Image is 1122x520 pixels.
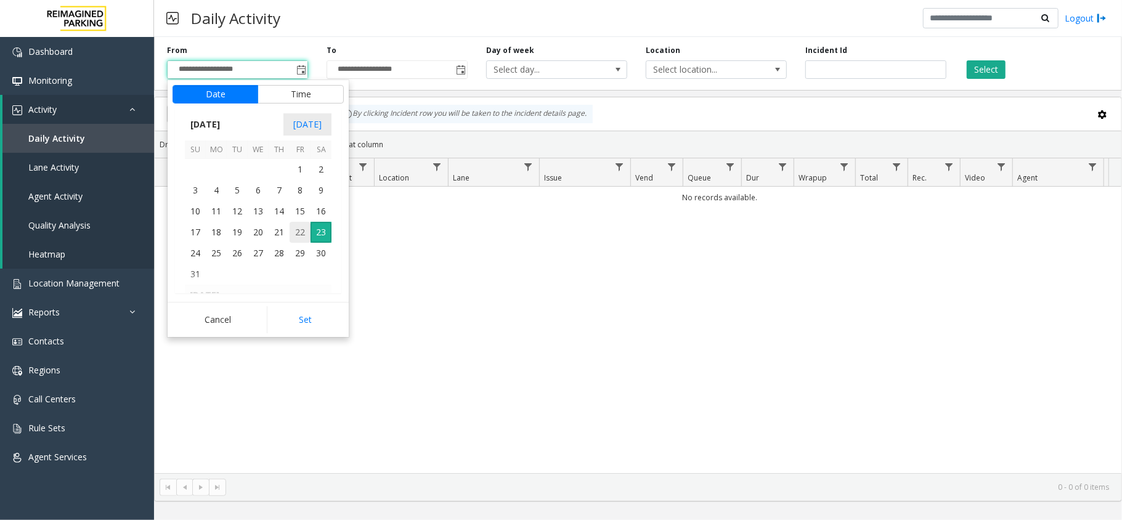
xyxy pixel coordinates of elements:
img: logout [1097,12,1107,25]
span: 31 [185,264,206,285]
span: 23 [311,222,331,243]
span: Lane [453,173,470,183]
span: 17 [185,222,206,243]
span: Toggle popup [453,61,467,78]
span: [DATE] [185,115,226,134]
td: Monday, August 11, 2025 [206,201,227,222]
img: 'icon' [12,279,22,289]
a: Agent Filter Menu [1084,158,1101,175]
a: Queue Filter Menu [722,158,739,175]
td: Thursday, August 14, 2025 [269,201,290,222]
td: Tuesday, August 19, 2025 [227,222,248,243]
td: Tuesday, August 12, 2025 [227,201,248,222]
span: 30 [311,243,331,264]
span: 7 [269,180,290,201]
td: Wednesday, August 6, 2025 [248,180,269,201]
img: 'icon' [12,395,22,405]
td: Saturday, August 2, 2025 [311,159,331,180]
td: Friday, August 1, 2025 [290,159,311,180]
span: Heatmap [28,248,65,260]
td: Thursday, August 21, 2025 [269,222,290,243]
span: Location [379,173,409,183]
span: Daily Activity [28,132,85,144]
th: Th [269,140,290,160]
span: Dashboard [28,46,73,57]
img: 'icon' [12,105,22,115]
span: Wrapup [799,173,827,183]
td: Friday, August 22, 2025 [290,222,311,243]
span: Queue [688,173,711,183]
td: Saturday, August 23, 2025 [311,222,331,243]
a: Issue Filter Menu [611,158,628,175]
span: Quality Analysis [28,219,91,231]
span: Regions [28,364,60,376]
label: Day of week [486,45,534,56]
img: 'icon' [12,424,22,434]
span: Call Centers [28,393,76,405]
span: Select location... [646,61,758,78]
label: To [327,45,336,56]
a: Rec. Filter Menu [941,158,957,175]
img: 'icon' [12,76,22,86]
button: Select [967,60,1006,79]
span: 13 [248,201,269,222]
a: Lot Filter Menu [355,158,372,175]
div: Data table [155,158,1121,473]
span: 20 [248,222,269,243]
td: Tuesday, August 26, 2025 [227,243,248,264]
td: Saturday, August 30, 2025 [311,243,331,264]
button: Cancel [173,306,263,333]
img: 'icon' [12,366,22,376]
span: Rec. [913,173,927,183]
button: Time tab [258,85,344,104]
span: 11 [206,201,227,222]
td: Monday, August 18, 2025 [206,222,227,243]
td: Wednesday, August 27, 2025 [248,243,269,264]
label: Incident Id [805,45,847,56]
h3: Daily Activity [185,3,287,33]
span: 9 [311,180,331,201]
td: Friday, August 8, 2025 [290,180,311,201]
label: Location [646,45,680,56]
span: 6 [248,180,269,201]
span: 16 [311,201,331,222]
span: 8 [290,180,311,201]
td: Thursday, August 7, 2025 [269,180,290,201]
span: Contacts [28,335,64,347]
a: Activity [2,95,154,124]
td: Sunday, August 24, 2025 [185,243,206,264]
a: Vend Filter Menu [664,158,680,175]
span: [DATE] [283,113,331,136]
td: Sunday, August 31, 2025 [185,264,206,285]
span: 12 [227,201,248,222]
span: 25 [206,243,227,264]
span: 22 [290,222,311,243]
td: Monday, August 4, 2025 [206,180,227,201]
img: 'icon' [12,308,22,318]
td: Tuesday, August 5, 2025 [227,180,248,201]
a: Total Filter Menu [888,158,905,175]
td: Saturday, August 9, 2025 [311,180,331,201]
a: Logout [1065,12,1107,25]
img: 'icon' [12,453,22,463]
td: Friday, August 15, 2025 [290,201,311,222]
th: We [248,140,269,160]
th: Fr [290,140,311,160]
a: Quality Analysis [2,211,154,240]
a: Location Filter Menu [429,158,445,175]
th: Mo [206,140,227,160]
span: 3 [185,180,206,201]
span: 10 [185,201,206,222]
a: Dur Filter Menu [774,158,791,175]
td: Saturday, August 16, 2025 [311,201,331,222]
a: Heatmap [2,240,154,269]
div: Drag a column header and drop it here to group by that column [155,134,1121,155]
td: Sunday, August 3, 2025 [185,180,206,201]
span: 21 [269,222,290,243]
td: Sunday, August 10, 2025 [185,201,206,222]
span: Rule Sets [28,422,65,434]
span: Total [860,173,878,183]
span: 19 [227,222,248,243]
th: Sa [311,140,331,160]
a: Lane Filter Menu [520,158,537,175]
